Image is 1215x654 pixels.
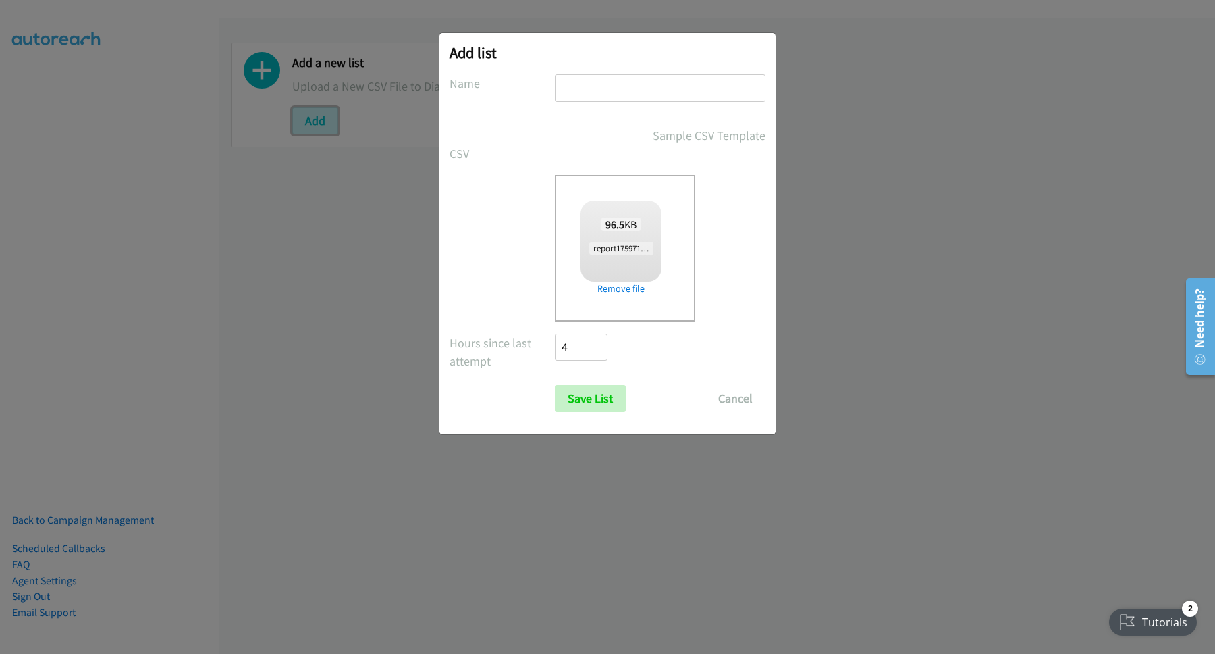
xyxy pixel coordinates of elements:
strong: 96.5 [605,218,624,231]
iframe: Checklist [1101,595,1205,644]
button: Cancel [705,385,765,412]
span: KB [601,218,641,231]
iframe: Resource Center [1177,273,1215,380]
input: Save List [555,385,626,412]
span: report1759714678362.csv [589,242,686,255]
h2: Add list [450,43,765,62]
label: CSV [450,145,555,163]
a: Sample CSV Template [653,126,765,145]
a: Remove file [580,282,661,296]
label: Hours since last attempt [450,334,555,370]
label: Name [450,74,555,93]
